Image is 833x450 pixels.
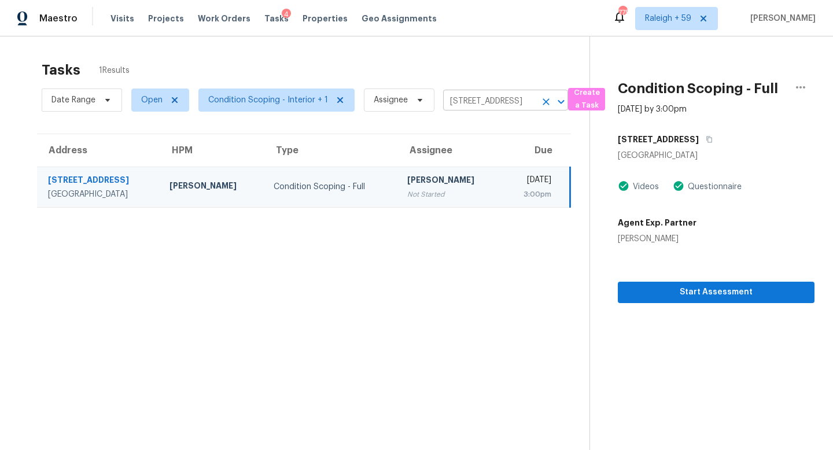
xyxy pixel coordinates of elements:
div: [GEOGRAPHIC_DATA] [48,189,151,200]
h5: [STREET_ADDRESS] [618,134,699,145]
span: [PERSON_NAME] [746,13,816,24]
img: Artifact Present Icon [673,180,684,192]
button: Clear [538,94,554,110]
input: Search by address [443,93,536,110]
div: 775 [618,7,626,19]
button: Start Assessment [618,282,814,303]
button: Open [553,94,569,110]
span: Assignee [374,94,408,106]
span: Raleigh + 59 [645,13,691,24]
div: 4 [282,9,291,20]
button: Copy Address [699,129,714,150]
div: Videos [629,181,659,193]
span: Maestro [39,13,78,24]
span: Open [141,94,163,106]
div: [STREET_ADDRESS] [48,174,151,189]
div: Questionnaire [684,181,742,193]
h2: Tasks [42,64,80,76]
span: Visits [110,13,134,24]
span: Tasks [264,14,289,23]
th: Due [502,134,570,167]
span: Properties [303,13,348,24]
div: [DATE] [511,174,551,189]
div: [GEOGRAPHIC_DATA] [618,150,814,161]
th: Assignee [398,134,502,167]
div: [PERSON_NAME] [169,180,255,194]
div: [PERSON_NAME] [618,233,696,245]
h5: Agent Exp. Partner [618,217,696,228]
div: [PERSON_NAME] [407,174,493,189]
div: Condition Scoping - Full [274,181,389,193]
h2: Condition Scoping - Full [618,83,778,94]
div: 3:00pm [511,189,551,200]
span: Geo Assignments [362,13,437,24]
span: Projects [148,13,184,24]
span: Date Range [51,94,95,106]
th: Address [37,134,160,167]
span: Create a Task [574,86,599,113]
span: 1 Results [99,65,130,76]
button: Create a Task [568,88,605,110]
span: Condition Scoping - Interior + 1 [208,94,328,106]
div: [DATE] by 3:00pm [618,104,687,115]
img: Artifact Present Icon [618,180,629,192]
th: Type [264,134,398,167]
div: Not Started [407,189,493,200]
span: Work Orders [198,13,250,24]
span: Start Assessment [627,285,805,300]
th: HPM [160,134,264,167]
